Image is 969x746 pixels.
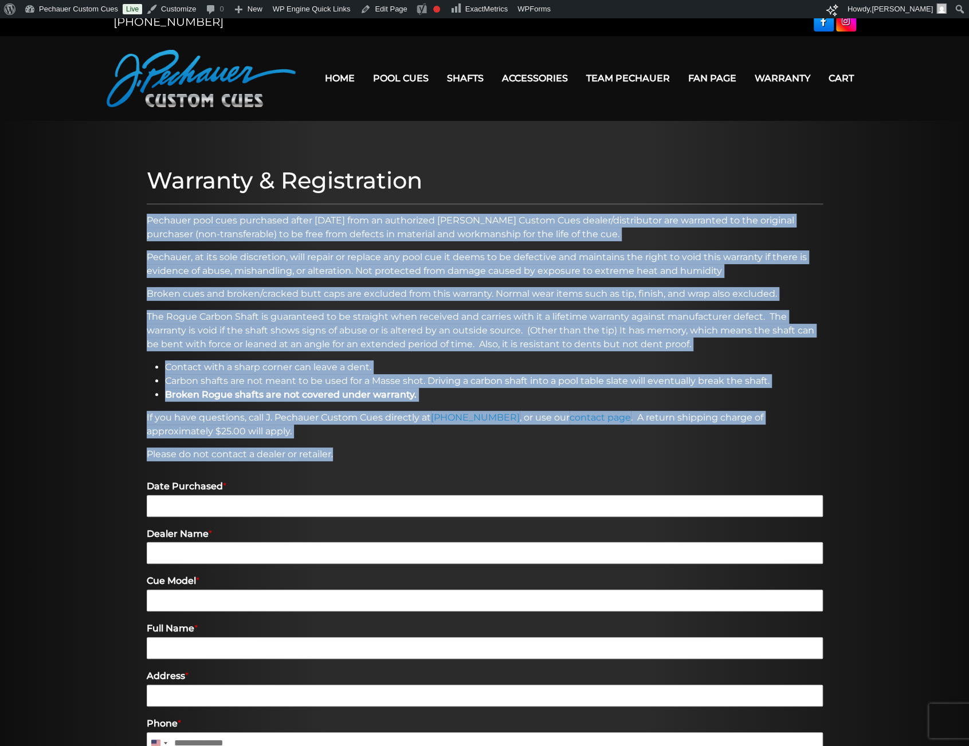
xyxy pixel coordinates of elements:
a: Warranty [746,64,819,93]
a: Pool Cues [364,64,438,93]
h1: Warranty & Registration [147,167,823,194]
strong: Broken Rogue shafts are not covered under warranty. [165,389,417,400]
a: contact page [570,412,631,423]
a: Shafts [438,64,493,93]
a: [PHONE_NUMBER] [431,412,520,423]
p: Broken cues and broken/cracked butt caps are excluded from this warranty. Normal wear items such ... [147,287,823,301]
li: Carbon shafts are not meant to be used for a Masse shot. Driving a carbon shaft into a pool table... [165,374,823,388]
label: Address [147,670,823,682]
a: Team Pechauer [577,64,679,93]
p: Pechauer pool cues purchased after [DATE] from an authorized [PERSON_NAME] Custom Cues dealer/dis... [147,214,823,241]
label: Cue Model [147,575,823,587]
a: Live [123,4,142,14]
a: Fan Page [679,64,746,93]
label: Full Name [147,623,823,635]
label: Date Purchased [147,481,823,493]
span: ExactMetrics [465,5,508,13]
div: Focus keyphrase not set [433,6,440,13]
label: Phone [147,718,823,730]
a: [PHONE_NUMBER] [113,15,223,29]
a: Cart [819,64,863,93]
a: Home [316,64,364,93]
label: Dealer Name [147,528,823,540]
p: Pechauer, at its sole discretion, will repair or replace any pool cue it deems to be defective an... [147,250,823,278]
span: [PERSON_NAME] [872,5,933,13]
p: Please do not contact a dealer or retailer. [147,447,823,461]
p: The Rogue Carbon Shaft is guaranteed to be straight when received and carries with it a lifetime ... [147,310,823,351]
a: Accessories [493,64,577,93]
p: If you have questions, call J. Pechauer Custom Cues directly at , or use our . A return shipping ... [147,411,823,438]
li: Contact with a sharp corner can leave a dent. [165,360,823,374]
img: Pechauer Custom Cues [107,50,296,107]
